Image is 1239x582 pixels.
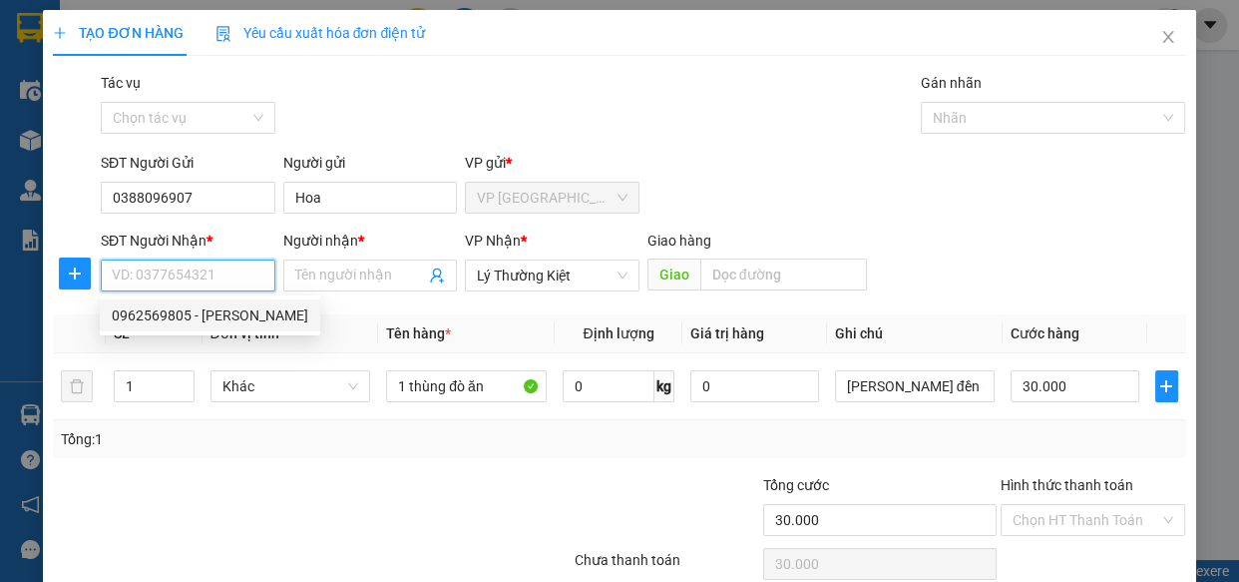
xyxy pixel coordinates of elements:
span: close [1160,29,1176,45]
span: plus [1156,378,1177,394]
span: Giá trị hàng [690,325,764,341]
span: Tên hàng [386,325,451,341]
div: Tổng: 1 [61,428,480,450]
span: Yêu cầu xuất hóa đơn điện tử [215,25,426,41]
input: Dọc đường [700,259,867,291]
img: icon [215,26,231,42]
span: VP Nhận [465,233,521,249]
span: Định lượng [583,325,653,341]
div: Người gửi [283,152,458,174]
input: VD: Bàn, Ghế [386,370,547,402]
span: Cước hàng [1011,325,1079,341]
button: delete [61,370,93,402]
button: plus [59,258,91,290]
span: Khác [222,371,359,401]
span: TẠO ĐƠN HÀNG [53,25,183,41]
span: kg [654,370,674,402]
div: 0962569805 - trường [100,299,320,331]
label: Gán nhãn [921,75,982,91]
span: Giao hàng [647,233,711,249]
button: plus [1155,370,1178,402]
input: 0 [690,370,819,402]
span: Giao [647,259,700,291]
div: Người nhận [283,230,458,252]
span: plus [60,266,90,282]
div: SĐT Người Gửi [101,152,275,174]
span: Tổng cước [763,477,829,493]
label: Tác vụ [101,75,141,91]
button: Close [1140,10,1196,66]
span: user-add [429,268,445,284]
input: Ghi Chú [835,370,996,402]
span: Lý Thường Kiệt [477,261,627,291]
span: VP Ninh Sơn [477,183,627,213]
div: SĐT Người Nhận [101,230,275,252]
div: 0962569805 - [PERSON_NAME] [112,304,308,326]
th: Ghi chú [827,314,1004,353]
div: VP gửi [465,152,639,174]
span: plus [53,26,67,40]
label: Hình thức thanh toán [1001,477,1133,493]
